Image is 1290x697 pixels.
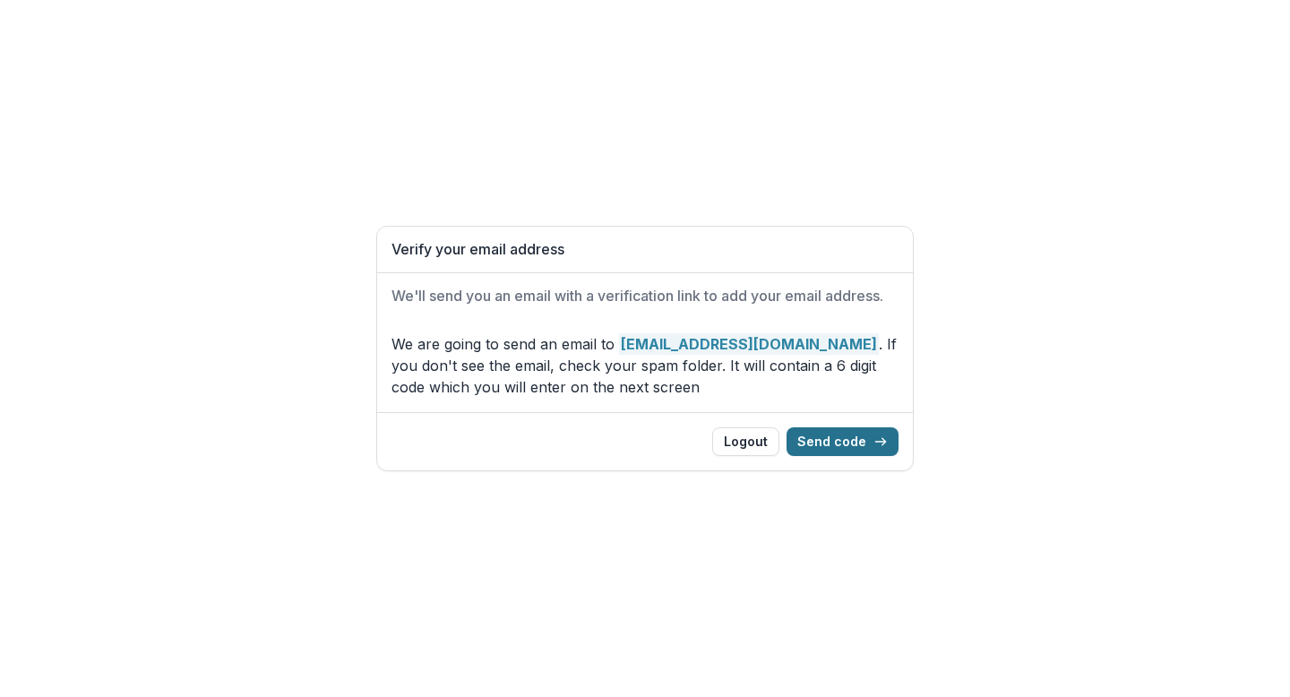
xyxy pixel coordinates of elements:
h1: Verify your email address [391,241,899,258]
strong: [EMAIL_ADDRESS][DOMAIN_NAME] [619,333,879,355]
h2: We'll send you an email with a verification link to add your email address. [391,288,899,305]
button: Send code [787,427,899,456]
button: Logout [712,427,779,456]
p: We are going to send an email to . If you don't see the email, check your spam folder. It will co... [391,333,899,398]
